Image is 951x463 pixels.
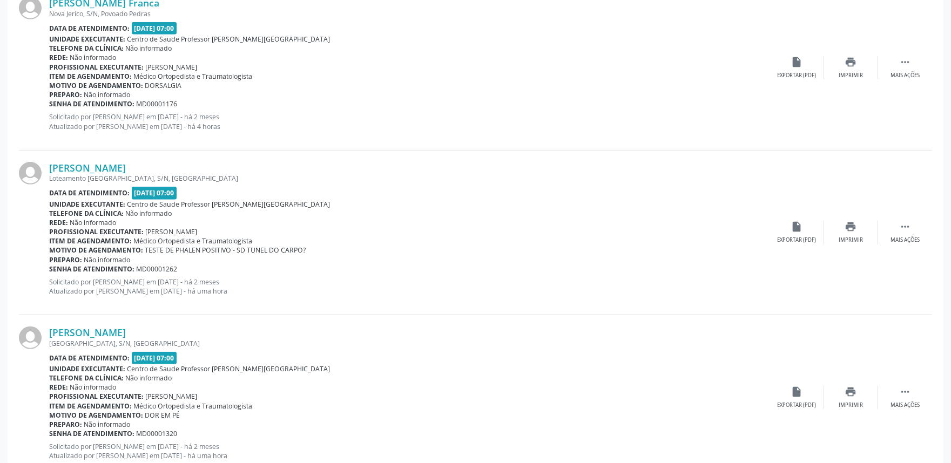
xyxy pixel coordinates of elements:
span: [PERSON_NAME] [146,63,198,72]
img: img [19,326,42,349]
span: Não informado [126,209,172,218]
b: Unidade executante: [49,200,125,209]
b: Rede: [49,53,68,62]
div: Mais ações [891,236,920,244]
span: DOR EM PÉ [145,411,180,420]
b: Motivo de agendamento: [49,246,143,255]
span: [PERSON_NAME] [146,392,198,401]
b: Data de atendimento: [49,353,130,363]
span: [DATE] 07:00 [132,187,177,199]
div: Imprimir [839,401,863,409]
span: Não informado [84,255,131,264]
i: insert_drive_file [791,386,803,398]
span: Não informado [70,383,117,392]
span: Centro de Saude Professor [PERSON_NAME][GEOGRAPHIC_DATA] [127,364,331,373]
div: Imprimir [839,72,863,79]
div: Exportar (PDF) [778,236,817,244]
span: Centro de Saude Professor [PERSON_NAME][GEOGRAPHIC_DATA] [127,200,331,209]
b: Senha de atendimento: [49,429,134,438]
span: TESTE DE PHALEN POSITIVO - SD TUNEL DO CARPO? [145,246,306,255]
b: Preparo: [49,420,82,429]
span: Não informado [84,90,131,99]
div: [GEOGRAPHIC_DATA], S/N, [GEOGRAPHIC_DATA] [49,339,770,348]
i: insert_drive_file [791,221,803,233]
div: Mais ações [891,401,920,409]
p: Solicitado por [PERSON_NAME] em [DATE] - há 2 meses Atualizado por [PERSON_NAME] em [DATE] - há u... [49,442,770,460]
span: MD00001176 [137,99,178,108]
a: [PERSON_NAME] [49,326,126,338]
b: Item de agendamento: [49,236,132,246]
span: Centro de Saude Professor [PERSON_NAME][GEOGRAPHIC_DATA] [127,35,331,44]
b: Data de atendimento: [49,188,130,198]
p: Solicitado por [PERSON_NAME] em [DATE] - há 2 meses Atualizado por [PERSON_NAME] em [DATE] - há 4... [49,112,770,131]
b: Item de agendamento: [49,72,132,81]
div: Loteamento [GEOGRAPHIC_DATA], S/N, [GEOGRAPHIC_DATA] [49,174,770,183]
i: insert_drive_file [791,56,803,68]
b: Profissional executante: [49,227,144,236]
b: Rede: [49,218,68,227]
b: Unidade executante: [49,35,125,44]
span: [DATE] 07:00 [132,352,177,364]
img: img [19,162,42,185]
i: print [845,56,857,68]
span: MD00001262 [137,264,178,274]
div: Mais ações [891,72,920,79]
span: Médico Ortopedista e Traumatologista [134,401,253,411]
b: Unidade executante: [49,364,125,373]
b: Profissional executante: [49,392,144,401]
span: Não informado [126,373,172,383]
b: Motivo de agendamento: [49,81,143,90]
span: Não informado [126,44,172,53]
i:  [899,221,911,233]
b: Profissional executante: [49,63,144,72]
span: [PERSON_NAME] [146,227,198,236]
span: Médico Ortopedista e Traumatologista [134,236,253,246]
span: Não informado [70,218,117,227]
b: Rede: [49,383,68,392]
b: Motivo de agendamento: [49,411,143,420]
div: Imprimir [839,236,863,244]
span: DORSALGIA [145,81,182,90]
i:  [899,386,911,398]
b: Telefone da clínica: [49,44,124,53]
i: print [845,221,857,233]
b: Preparo: [49,90,82,99]
div: Exportar (PDF) [778,401,817,409]
p: Solicitado por [PERSON_NAME] em [DATE] - há 2 meses Atualizado por [PERSON_NAME] em [DATE] - há u... [49,277,770,296]
span: MD00001320 [137,429,178,438]
b: Preparo: [49,255,82,264]
span: [DATE] 07:00 [132,22,177,35]
b: Data de atendimento: [49,24,130,33]
b: Telefone da clínica: [49,373,124,383]
a: [PERSON_NAME] [49,162,126,174]
b: Telefone da clínica: [49,209,124,218]
b: Item de agendamento: [49,401,132,411]
div: Exportar (PDF) [778,72,817,79]
span: Médico Ortopedista e Traumatologista [134,72,253,81]
b: Senha de atendimento: [49,99,134,108]
div: Nova Jerico, S/N, Povoado Pedras [49,9,770,18]
span: Não informado [84,420,131,429]
span: Não informado [70,53,117,62]
i:  [899,56,911,68]
b: Senha de atendimento: [49,264,134,274]
i: print [845,386,857,398]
